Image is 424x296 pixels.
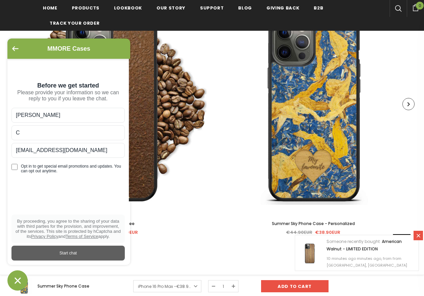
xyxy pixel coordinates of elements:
[238,5,252,11] span: Blog
[416,2,424,9] span: 0
[286,229,312,236] span: €44.90EUR
[314,5,323,11] span: B2B
[272,221,355,226] span: Summer Sky Phone Case - Personalized
[266,5,299,11] span: Giving back
[407,3,424,11] a: 0
[200,5,224,11] span: support
[217,220,409,227] a: Summer Sky Phone Case - Personalized
[114,5,142,11] span: Lookbook
[43,5,57,11] span: Home
[72,5,100,11] span: Products
[327,256,407,268] span: 10 minutes ago minutes ago, from from [GEOGRAPHIC_DATA], [GEOGRAPHIC_DATA]
[50,20,100,26] span: Track your order
[315,229,340,236] span: €38.90EUR
[133,280,201,292] a: iPhone 16 Pro Max -€38.90EUR
[5,39,132,291] inbox-online-store-chat: Shopify online store chat
[176,283,199,289] span: €38.90EUR
[157,5,186,11] span: Our Story
[327,239,380,244] span: Someone recently bought
[261,280,329,292] input: Add to cart
[50,15,100,30] a: Track your order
